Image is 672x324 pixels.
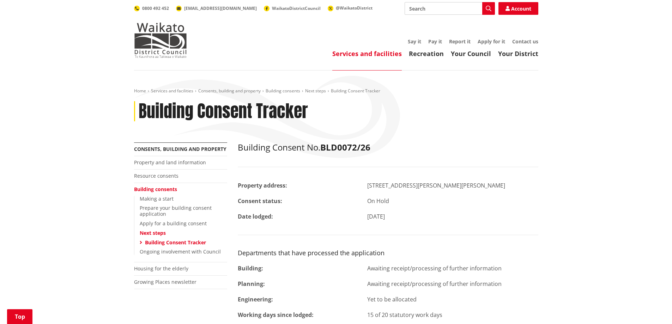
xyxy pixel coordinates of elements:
[140,195,174,202] a: Making a start
[478,38,505,45] a: Apply for it
[408,38,421,45] a: Say it
[266,88,300,94] a: Building consents
[451,49,491,58] a: Your Council
[498,2,538,15] a: Account
[362,181,544,190] div: [STREET_ADDRESS][PERSON_NAME][PERSON_NAME]
[134,172,178,179] a: Resource consents
[238,280,265,288] strong: Planning:
[336,5,373,11] span: @WaikatoDistrict
[238,197,282,205] strong: Consent status:
[405,2,495,15] input: Search input
[151,88,193,94] a: Services and facilities
[362,197,544,205] div: On Hold
[140,204,212,217] a: Prepare your building consent application
[134,279,196,285] a: Growing Places newsletter
[198,88,261,94] a: Consents, building and property
[512,38,538,45] a: Contact us
[134,159,206,166] a: Property and land information
[272,5,321,11] span: WaikatoDistrictCouncil
[134,186,177,192] a: Building consents
[362,311,544,319] div: 15 of 20 statutory work days
[362,280,544,288] div: Awaiting receipt/processing of further information
[238,249,538,257] h3: Departments that have processed the application
[428,38,442,45] a: Pay it
[362,264,544,273] div: Awaiting receipt/processing of further information
[498,49,538,58] a: Your District
[7,309,32,324] a: Top
[640,294,665,320] iframe: Messenger Launcher
[238,264,263,272] strong: Building:
[176,5,257,11] a: [EMAIL_ADDRESS][DOMAIN_NAME]
[140,230,166,236] a: Next steps
[238,142,538,153] h2: Building Consent No.
[134,88,146,94] a: Home
[238,295,273,303] strong: Engineering:
[305,88,326,94] a: Next steps
[134,265,188,272] a: Housing for the elderly
[134,23,187,58] img: Waikato District Council - Te Kaunihera aa Takiwaa o Waikato
[320,141,370,153] strong: BLD0072/26
[134,146,226,152] a: Consents, building and property
[184,5,257,11] span: [EMAIL_ADDRESS][DOMAIN_NAME]
[134,5,169,11] a: 0800 492 452
[134,88,538,94] nav: breadcrumb
[238,182,287,189] strong: Property address:
[332,49,402,58] a: Services and facilities
[238,311,314,319] strong: Working days since lodged:
[264,5,321,11] a: WaikatoDistrictCouncil
[449,38,471,45] a: Report it
[140,220,207,227] a: Apply for a building consent
[142,5,169,11] span: 0800 492 452
[328,5,373,11] a: @WaikatoDistrict
[362,212,544,221] div: [DATE]
[145,239,206,246] a: Building Consent Tracker
[331,88,380,94] span: Building Consent Tracker
[238,213,273,220] strong: Date lodged:
[362,295,544,304] div: Yet to be allocated
[140,248,221,255] a: Ongoing involvement with Council
[409,49,444,58] a: Recreation
[139,101,308,122] h1: Building Consent Tracker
